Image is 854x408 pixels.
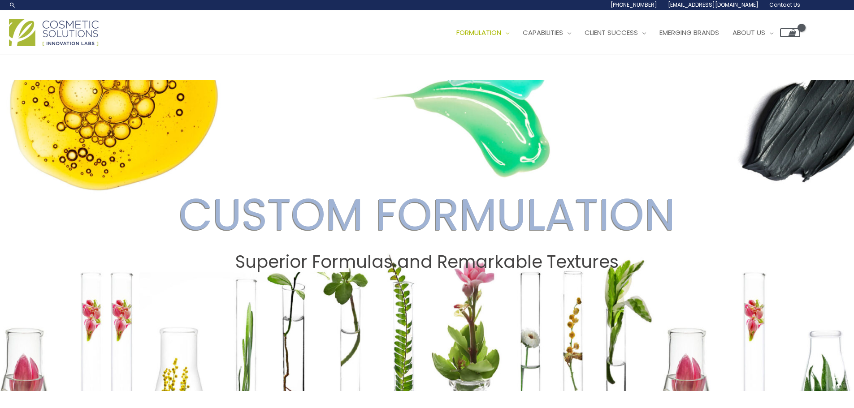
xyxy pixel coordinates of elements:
[456,28,501,37] span: Formulation
[523,28,563,37] span: Capabilities
[9,252,845,272] h2: Superior Formulas and Remarkable Textures
[9,1,16,9] a: Search icon link
[653,19,726,46] a: Emerging Brands
[9,188,845,241] h2: CUSTOM FORMULATION
[578,19,653,46] a: Client Success
[516,19,578,46] a: Capabilities
[769,1,800,9] span: Contact Us
[585,28,638,37] span: Client Success
[733,28,765,37] span: About Us
[9,19,99,46] img: Cosmetic Solutions Logo
[780,28,800,37] a: View Shopping Cart, empty
[450,19,516,46] a: Formulation
[668,1,759,9] span: [EMAIL_ADDRESS][DOMAIN_NAME]
[611,1,657,9] span: [PHONE_NUMBER]
[659,28,719,37] span: Emerging Brands
[443,19,800,46] nav: Site Navigation
[726,19,780,46] a: About Us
